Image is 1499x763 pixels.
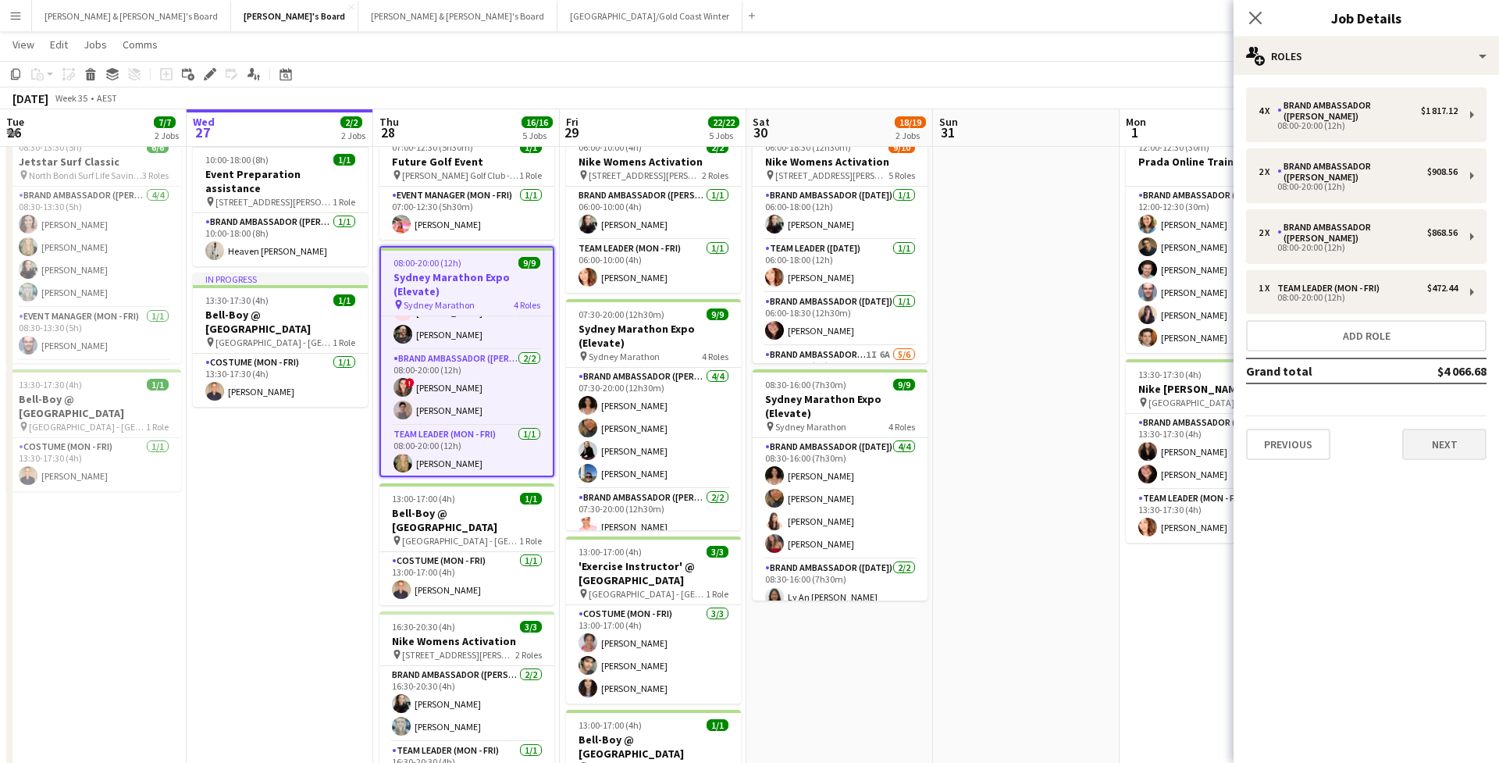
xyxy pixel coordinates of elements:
[193,115,215,129] span: Wed
[154,116,176,128] span: 7/7
[379,115,399,129] span: Thu
[193,167,368,195] h3: Event Preparation assistance
[753,132,928,363] div: 06:00-18:30 (12h30m)9/10Nike Womens Activation [STREET_ADDRESS][PERSON_NAME]5 RolesBrand Ambassad...
[1259,244,1458,251] div: 08:00-20:00 (12h)
[6,132,181,363] app-job-card: 08:30-13:30 (5h)6/6Jetstar Surf Classic North Bondi Surf Life Saving Club3 RolesBrand Ambassador ...
[707,546,728,558] span: 3/3
[1277,283,1386,294] div: Team Leader (Mon - Fri)
[1427,166,1458,177] div: $908.56
[333,294,355,306] span: 1/1
[888,169,915,181] span: 5 Roles
[1421,105,1458,116] div: $1 817.12
[579,546,642,558] span: 13:00-17:00 (4h)
[379,187,554,240] app-card-role: Event Manager (Mon - Fri)1/107:00-12:30 (5h30m)[PERSON_NAME]
[1259,122,1458,130] div: 08:00-20:00 (12h)
[29,421,146,433] span: [GEOGRAPHIC_DATA] - [GEOGRAPHIC_DATA]
[566,299,741,530] app-job-card: 07:30-20:00 (12h30m)9/9Sydney Marathon Expo (Elevate) Sydney Marathon4 RolesBrand Ambassador ([PE...
[1259,105,1277,116] div: 4 x
[6,308,181,361] app-card-role: Event Manager (Mon - Fri)1/108:30-13:30 (5h)[PERSON_NAME]
[514,299,540,311] span: 4 Roles
[1427,283,1458,294] div: $472.44
[566,322,741,350] h3: Sydney Marathon Expo (Elevate)
[379,155,554,169] h3: Future Golf Event
[379,132,554,240] div: 07:00-12:30 (5h30m)1/1Future Golf Event [PERSON_NAME] Golf Club - [GEOGRAPHIC_DATA]1 RoleEvent Ma...
[1277,222,1427,244] div: Brand Ambassador ([PERSON_NAME])
[707,141,728,153] span: 2/2
[379,666,554,742] app-card-role: Brand Ambassador ([PERSON_NAME])2/216:30-20:30 (4h)[PERSON_NAME][PERSON_NAME]
[765,379,846,390] span: 08:30-16:00 (7h30m)
[404,299,475,311] span: Sydney Marathon
[519,169,542,181] span: 1 Role
[888,421,915,433] span: 4 Roles
[1402,429,1487,460] button: Next
[566,115,579,129] span: Fri
[381,426,553,479] app-card-role: Team Leader (Mon - Fri)1/108:00-20:00 (12h)[PERSON_NAME]
[702,351,728,362] span: 4 Roles
[707,719,728,731] span: 1/1
[405,378,415,387] span: !
[6,369,181,491] div: 13:30-17:30 (4h)1/1Bell-Boy @ [GEOGRAPHIC_DATA] [GEOGRAPHIC_DATA] - [GEOGRAPHIC_DATA]1 RoleCostum...
[1126,382,1301,396] h3: Nike [PERSON_NAME] Panel
[566,733,741,761] h3: Bell-Boy @ [GEOGRAPHIC_DATA]
[205,154,269,166] span: 10:00-18:00 (8h)
[520,493,542,505] span: 1/1
[381,350,553,426] app-card-role: Brand Ambassador ([PERSON_NAME])2/208:00-20:00 (12h)![PERSON_NAME][PERSON_NAME]
[341,130,365,141] div: 2 Jobs
[888,141,915,153] span: 9/10
[1246,358,1388,383] td: Grand total
[402,169,519,181] span: [PERSON_NAME] Golf Club - [GEOGRAPHIC_DATA]
[193,273,368,285] div: In progress
[97,92,117,104] div: AEST
[1138,141,1209,153] span: 12:00-12:30 (30m)
[340,116,362,128] span: 2/2
[379,246,554,477] div: 08:00-20:00 (12h)9/9Sydney Marathon Expo (Elevate) Sydney Marathon4 Roles[PERSON_NAME]Brand Ambas...
[146,421,169,433] span: 1 Role
[1259,227,1277,238] div: 2 x
[1246,429,1330,460] button: Previous
[753,115,770,129] span: Sat
[1234,37,1499,75] div: Roles
[1246,320,1487,351] button: Add role
[564,123,579,141] span: 29
[566,605,741,704] app-card-role: Costume (Mon - Fri)3/313:00-17:00 (4h)[PERSON_NAME][PERSON_NAME][PERSON_NAME]
[753,438,928,559] app-card-role: Brand Ambassador ([DATE])4/408:30-16:00 (7h30m)[PERSON_NAME][PERSON_NAME][PERSON_NAME][PERSON_NAME]
[895,130,925,141] div: 2 Jobs
[775,169,888,181] span: [STREET_ADDRESS][PERSON_NAME]
[893,379,915,390] span: 9/9
[32,1,231,31] button: [PERSON_NAME] & [PERSON_NAME]'s Board
[753,240,928,293] app-card-role: Team Leader ([DATE])1/106:00-18:00 (12h)[PERSON_NAME]
[393,257,461,269] span: 08:00-20:00 (12h)
[215,337,333,348] span: [GEOGRAPHIC_DATA] - [GEOGRAPHIC_DATA]
[6,34,41,55] a: View
[392,621,455,633] span: 16:30-20:30 (4h)
[1126,132,1301,353] app-job-card: 12:00-12:30 (30m)6/6Prada Online Training1 RoleBrand Ambassador ([PERSON_NAME])6/612:00-12:30 (30...
[518,257,540,269] span: 9/9
[753,187,928,240] app-card-role: Brand Ambassador ([DATE])1/106:00-18:00 (12h)[PERSON_NAME]
[939,115,958,129] span: Sun
[765,141,851,153] span: 06:00-18:30 (12h30m)
[1126,414,1301,490] app-card-role: Brand Ambassador ([PERSON_NAME])2/213:30-17:30 (4h)[PERSON_NAME][PERSON_NAME]
[753,369,928,601] app-job-card: 08:30-16:00 (7h30m)9/9Sydney Marathon Expo (Elevate) Sydney Marathon4 RolesBrand Ambassador ([DAT...
[215,196,333,208] span: [STREET_ADDRESS][PERSON_NAME]
[1126,490,1301,543] app-card-role: Team Leader (Mon - Fri)1/113:30-17:30 (4h)[PERSON_NAME]
[1138,369,1202,380] span: 13:30-17:30 (4h)
[333,154,355,166] span: 1/1
[19,379,82,390] span: 13:30-17:30 (4h)
[1259,283,1277,294] div: 1 x
[4,123,24,141] span: 26
[29,169,142,181] span: North Bondi Surf Life Saving Club
[589,351,660,362] span: Sydney Marathon
[708,116,739,128] span: 22/22
[205,294,269,306] span: 13:30-17:30 (4h)
[1259,294,1458,301] div: 08:00-20:00 (12h)
[566,537,741,704] div: 13:00-17:00 (4h)3/3'Exercise Instructor' @ [GEOGRAPHIC_DATA] [GEOGRAPHIC_DATA] - [GEOGRAPHIC_DATA...
[753,293,928,346] app-card-role: Brand Ambassador ([DATE])1/106:00-18:30 (12h30m)[PERSON_NAME]
[193,308,368,336] h3: Bell-Boy @ [GEOGRAPHIC_DATA]
[522,116,553,128] span: 16/16
[193,132,368,266] div: In progress10:00-18:00 (8h)1/1Event Preparation assistance [STREET_ADDRESS][PERSON_NAME]1 RoleBra...
[6,187,181,308] app-card-role: Brand Ambassador ([PERSON_NAME])4/408:30-13:30 (5h)[PERSON_NAME][PERSON_NAME][PERSON_NAME][PERSON...
[750,123,770,141] span: 30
